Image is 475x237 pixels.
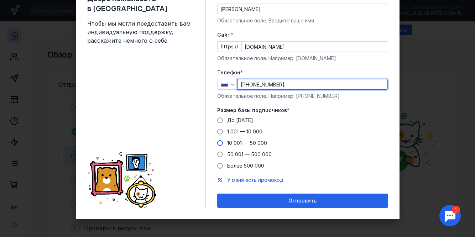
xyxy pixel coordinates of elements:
[288,198,317,204] span: Отправить
[16,4,24,12] div: 1
[217,69,240,76] span: Телефон
[227,140,267,146] span: 10 001 — 50 000
[217,107,287,114] span: Размер базы подписчиков
[217,55,388,62] div: Обязательное поле. Например: [DOMAIN_NAME]
[227,177,283,184] button: У меня есть промокод
[217,31,231,38] span: Cайт
[217,194,388,208] button: Отправить
[217,17,388,24] div: Обязательное поле. Введите ваше имя
[227,177,283,183] span: У меня есть промокод
[227,117,253,123] span: До [DATE]
[227,151,272,157] span: 50 001 — 500 000
[217,93,388,100] div: Обязательное поле. Например: [PHONE_NUMBER]
[87,19,194,45] span: Чтобы мы могли предоставить вам индивидуальную поддержку, расскажите немного о себе
[227,163,264,169] span: Более 500 000
[227,128,262,135] span: 1 001 — 10 000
